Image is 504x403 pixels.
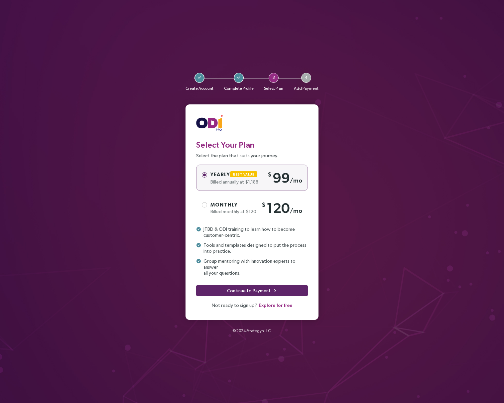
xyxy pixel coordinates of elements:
div: 120 [262,199,302,217]
h3: Select Your Plan [196,140,308,150]
span: Continue to Payment [227,287,271,294]
sub: /mo [290,207,302,214]
span: Billed monthly at $120 [210,209,256,214]
p: Select Plan [264,85,283,92]
span: JTBD & ODI training to learn how to become customer-centric. [203,226,295,238]
img: ODIpro [196,115,223,132]
span: Billed annually at $1,188 [210,179,258,185]
span: Tools and templates designed to put the process into practice. [203,242,307,254]
div: © 2024 . [186,320,318,342]
span: Not ready to sign up? [212,303,293,308]
span: Yearly [210,172,260,177]
div: 99 [268,169,302,187]
p: Create Account [186,85,213,92]
button: Explore for free [258,301,293,309]
span: Explore for free [259,302,292,309]
span: Group mentoring with innovation experts to answer all your questions. [203,258,308,276]
span: Monthly [210,202,238,207]
span: 3 [269,73,279,83]
a: Strategyn LLC [246,329,271,333]
sup: $ [262,201,267,208]
p: Select the plan that suits your journey. [196,152,308,159]
span: Best Value [233,173,254,176]
span: 4 [301,73,311,83]
sub: /mo [290,177,302,184]
p: Complete Profile [224,85,254,92]
p: Add Payment [294,85,318,92]
button: Continue to Payment [196,285,308,296]
sup: $ [268,171,273,178]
